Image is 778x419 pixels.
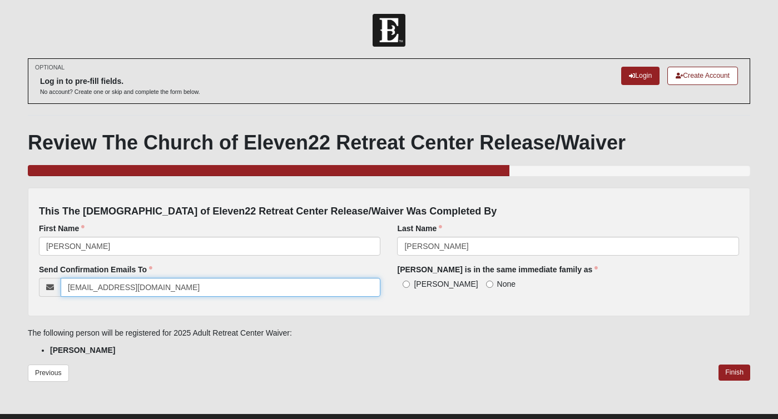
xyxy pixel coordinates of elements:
label: Send Confirmation Emails To [39,264,152,275]
label: First Name [39,223,85,234]
a: Login [621,67,660,85]
h6: Log in to pre-fill fields. [40,77,200,86]
img: Church of Eleven22 Logo [373,14,405,47]
label: [PERSON_NAME] is in the same immediate family as [397,264,598,275]
p: The following person will be registered for 2025 Adult Retreat Center Waiver: [28,327,750,339]
h1: Review The Church of Eleven22 Retreat Center Release/Waiver [28,131,750,154]
a: Finish [718,365,750,381]
small: OPTIONAL [35,63,65,72]
a: Previous [28,365,69,382]
a: Create Account [667,67,738,85]
span: None [497,280,516,288]
strong: [PERSON_NAME] [50,346,115,355]
h4: This The [DEMOGRAPHIC_DATA] of Eleven22 Retreat Center Release/Waiver Was Completed By [39,206,739,218]
input: None [486,281,493,288]
input: [PERSON_NAME] [403,281,410,288]
p: No account? Create one or skip and complete the form below. [40,88,200,96]
span: [PERSON_NAME] [414,280,478,288]
label: Last Name [397,223,442,234]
